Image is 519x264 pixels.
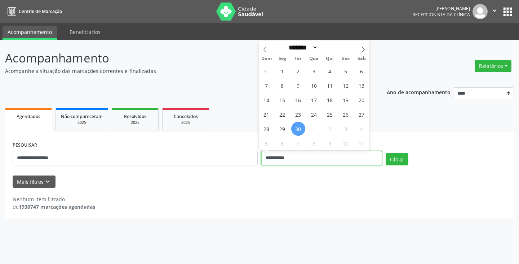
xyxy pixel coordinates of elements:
span: Dom [259,56,275,61]
span: Central de Marcação [19,8,62,14]
div: 2025 [117,120,153,125]
span: Setembro 12, 2025 [339,78,353,92]
span: Setembro 18, 2025 [323,93,337,107]
span: Setembro 2, 2025 [291,64,305,78]
span: Setembro 26, 2025 [339,107,353,121]
span: Cancelados [174,113,198,120]
span: Setembro 9, 2025 [291,78,305,92]
span: Ter [290,56,306,61]
span: Setembro 13, 2025 [355,78,369,92]
span: Sex [338,56,354,61]
span: Setembro 5, 2025 [339,64,353,78]
span: Setembro 14, 2025 [259,93,274,107]
div: 2025 [61,120,103,125]
span: Outubro 4, 2025 [355,122,369,136]
img: img [473,4,488,19]
a: Central de Marcação [5,5,62,17]
div: [PERSON_NAME] [412,5,470,12]
span: Setembro 28, 2025 [259,122,274,136]
button: apps [501,5,514,18]
span: Setembro 6, 2025 [355,64,369,78]
span: Setembro 17, 2025 [307,93,321,107]
span: Outubro 6, 2025 [275,136,289,150]
span: Outubro 8, 2025 [307,136,321,150]
span: Agendados [17,113,40,120]
span: Resolvidos [124,113,146,120]
i: keyboard_arrow_down [44,178,52,186]
button: Relatórios [475,60,511,72]
span: Outubro 11, 2025 [355,136,369,150]
p: Ano de acompanhamento [387,87,451,96]
span: Setembro 19, 2025 [339,93,353,107]
span: Setembro 7, 2025 [259,78,274,92]
p: Acompanhamento [5,49,361,67]
span: Setembro 30, 2025 [291,122,305,136]
a: Beneficiários [65,26,106,38]
strong: 1930747 marcações agendadas [19,203,95,210]
span: Seg [274,56,290,61]
span: Setembro 16, 2025 [291,93,305,107]
label: PESQUISAR [13,140,37,151]
span: Setembro 11, 2025 [323,78,337,92]
span: Setembro 24, 2025 [307,107,321,121]
span: Outubro 10, 2025 [339,136,353,150]
span: Setembro 8, 2025 [275,78,289,92]
span: Setembro 15, 2025 [275,93,289,107]
span: Não compareceram [61,113,103,120]
span: Setembro 29, 2025 [275,122,289,136]
a: Acompanhamento [3,26,57,40]
span: Qui [322,56,338,61]
span: Setembro 4, 2025 [323,64,337,78]
span: Qua [306,56,322,61]
span: Setembro 10, 2025 [307,78,321,92]
button: Mais filtroskeyboard_arrow_down [13,176,56,188]
span: Outubro 2, 2025 [323,122,337,136]
span: Outubro 5, 2025 [259,136,274,150]
div: de [13,203,95,211]
span: Outubro 7, 2025 [291,136,305,150]
span: Outubro 1, 2025 [307,122,321,136]
button:  [488,4,501,19]
span: Agosto 31, 2025 [259,64,274,78]
span: Setembro 21, 2025 [259,107,274,121]
span: Setembro 3, 2025 [307,64,321,78]
span: Recepcionista da clínica [412,12,470,18]
button: Filtrar [386,153,408,165]
select: Month [287,44,318,51]
div: Nenhum item filtrado [13,195,95,203]
input: Year [318,44,342,51]
span: Setembro 27, 2025 [355,107,369,121]
span: Setembro 1, 2025 [275,64,289,78]
span: Setembro 20, 2025 [355,93,369,107]
span: Sáb [354,56,369,61]
i:  [491,7,498,14]
span: Setembro 23, 2025 [291,107,305,121]
p: Acompanhe a situação das marcações correntes e finalizadas [5,67,361,75]
span: Setembro 25, 2025 [323,107,337,121]
span: Outubro 9, 2025 [323,136,337,150]
span: Outubro 3, 2025 [339,122,353,136]
div: 2025 [168,120,204,125]
span: Setembro 22, 2025 [275,107,289,121]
